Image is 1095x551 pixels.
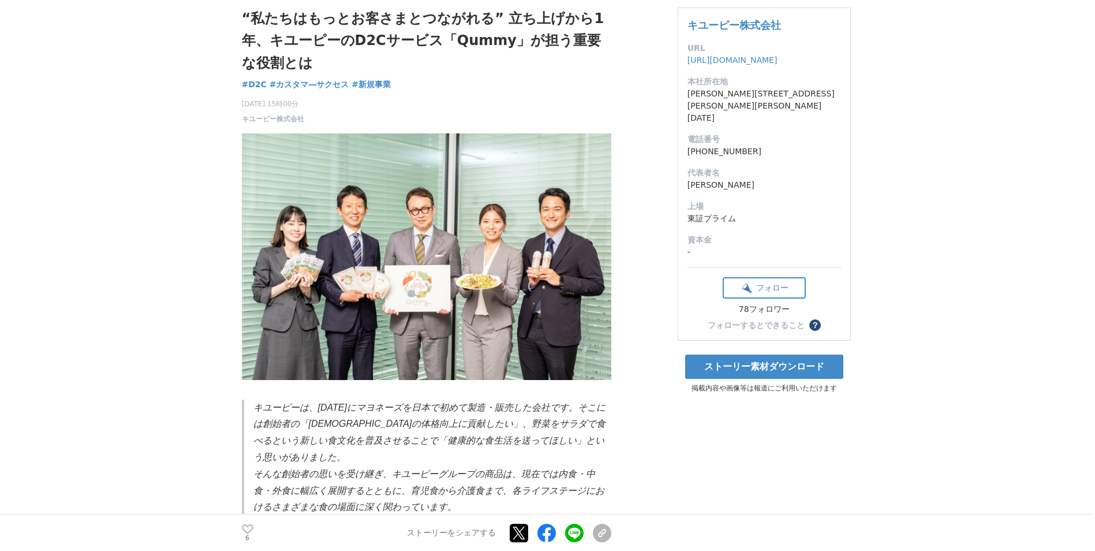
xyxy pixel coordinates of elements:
[253,469,604,512] em: そんな創始者の思いを受け継ぎ、キユーピーグループの商品は、現在では内食・中食・外食に幅広く展開するとともに、育児食から介護食まで、各ライフステージにおけるさまざまな食の場面に深く関わっています。
[687,133,841,146] dt: 電話番号
[687,146,841,158] dd: [PHONE_NUMBER]
[687,246,841,258] dd: -
[687,76,841,88] dt: 本社所在地
[687,42,841,54] dt: URL
[352,79,391,91] a: #新規事業
[270,79,349,91] a: #カスタマ―サクセス
[242,133,611,380] img: thumbnail_58077990-5771-11ee-9f4f-f5fbd4473caf.jpg
[687,179,841,191] dd: [PERSON_NAME]
[678,384,851,393] p: 掲載内容や画像等は報道にご利用いただけます
[687,19,781,31] a: キユーピー株式会社
[270,79,349,90] span: #カスタマ―サクセス
[242,114,304,124] a: キユーピー株式会社
[687,213,841,225] dd: 東証プライム
[242,79,267,91] a: #D2C
[685,355,843,379] a: ストーリー素材ダウンロード
[708,321,805,329] div: フォローするとできること
[723,277,806,299] button: フォロー
[352,79,391,90] span: #新規事業
[687,200,841,213] dt: 上場
[242,79,267,90] span: #D2C
[809,319,821,331] button: ？
[687,88,841,124] dd: [PERSON_NAME][STREET_ADDRESS][PERSON_NAME][PERSON_NAME][DATE]
[242,535,253,541] p: 6
[242,99,304,109] span: [DATE] 15時00分
[687,55,778,65] a: [URL][DOMAIN_NAME]
[253,403,606,462] em: キユーピーは、[DATE]にマヨネーズを日本で初めて製造・販売した会社です。そこには創始者の「[DEMOGRAPHIC_DATA]の体格向上に貢献したい」、野菜をサラダで食べるという新しい食文化...
[811,321,819,329] span: ？
[723,304,806,315] div: 78フォロワー
[687,234,841,246] dt: 資本金
[242,8,611,74] h1: “私たちはもっとお客さまとつながれる” 立ち上げから1年、キユーピーのD2Cサービス「Qummy」が担う重要な役割とは
[687,167,841,179] dt: 代表者名
[407,528,496,538] p: ストーリーをシェアする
